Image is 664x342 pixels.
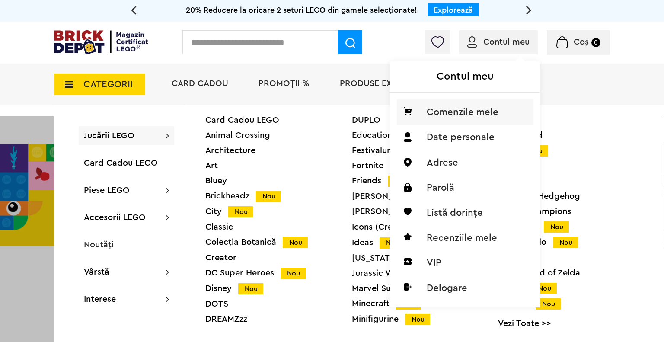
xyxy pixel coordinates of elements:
a: PROMOȚII % [259,79,310,88]
span: 20% Reducere la oricare 2 seturi LEGO din gamele selecționate! [186,6,417,14]
span: Coș [574,38,589,46]
a: Card Cadou [172,79,228,88]
a: Animal Crossing [205,131,352,140]
small: 0 [591,38,600,47]
a: Explorează [434,6,473,14]
a: Card Cadou LEGO [205,116,352,125]
a: Produse exclusive [340,79,425,88]
h1: Contul meu [390,61,540,93]
a: Jucării LEGO [84,131,134,140]
a: Contul meu [467,38,530,46]
a: DUPLO [352,116,498,125]
a: Minions [498,116,645,125]
a: Monkie Kid [498,131,645,140]
span: Contul meu [483,38,530,46]
span: CATEGORII [83,80,133,89]
a: Education [352,131,498,140]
